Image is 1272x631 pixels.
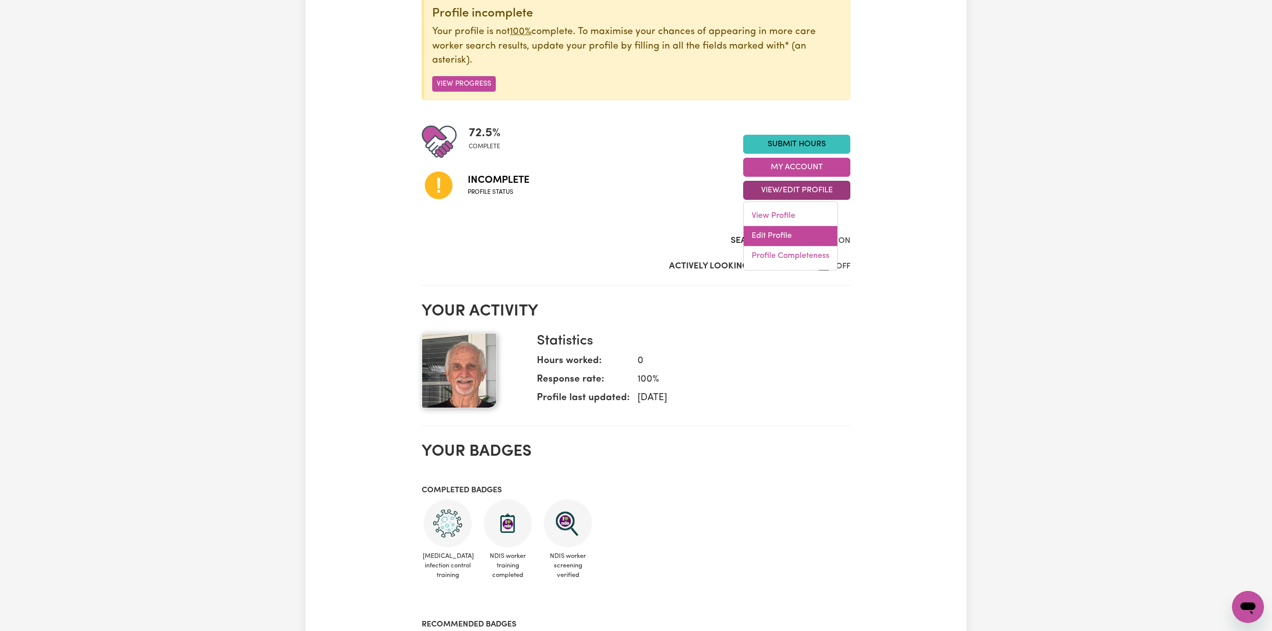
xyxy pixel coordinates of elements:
[537,373,629,391] dt: Response rate:
[422,442,850,461] h2: Your badges
[432,76,496,92] button: View Progress
[744,246,837,266] a: Profile Completeness
[838,237,850,245] span: ON
[537,333,842,350] h3: Statistics
[544,499,592,547] img: NDIS Worker Screening Verified
[469,142,501,151] span: complete
[743,202,838,271] div: View/Edit Profile
[744,206,837,226] a: View Profile
[743,181,850,200] button: View/Edit Profile
[1232,591,1264,623] iframe: Button to launch messaging window
[469,124,501,142] span: 72.5 %
[510,27,531,37] u: 100%
[432,25,842,68] p: Your profile is not complete. To maximise your chances of appearing in more care worker search re...
[537,354,629,373] dt: Hours worked:
[468,188,529,197] span: Profile status
[743,135,850,154] a: Submit Hours
[744,226,837,246] a: Edit Profile
[669,260,804,273] label: Actively Looking for Clients
[731,234,806,247] label: Search Visibility
[542,547,594,584] span: NDIS worker screening verified
[422,547,474,584] span: [MEDICAL_DATA] infection control training
[422,486,850,495] h3: Completed badges
[629,391,842,406] dd: [DATE]
[629,354,842,369] dd: 0
[422,302,850,321] h2: Your activity
[484,499,532,547] img: CS Academy: Introduction to NDIS Worker Training course completed
[422,333,497,408] img: Your profile picture
[468,173,529,188] span: Incomplete
[836,262,850,270] span: OFF
[432,7,842,21] div: Profile incomplete
[424,499,472,547] img: CS Academy: COVID-19 Infection Control Training course completed
[629,373,842,387] dd: 100 %
[537,391,629,410] dt: Profile last updated:
[482,547,534,584] span: NDIS worker training completed
[743,158,850,177] button: My Account
[422,620,850,629] h3: Recommended badges
[469,124,509,159] div: Profile completeness: 72.5%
